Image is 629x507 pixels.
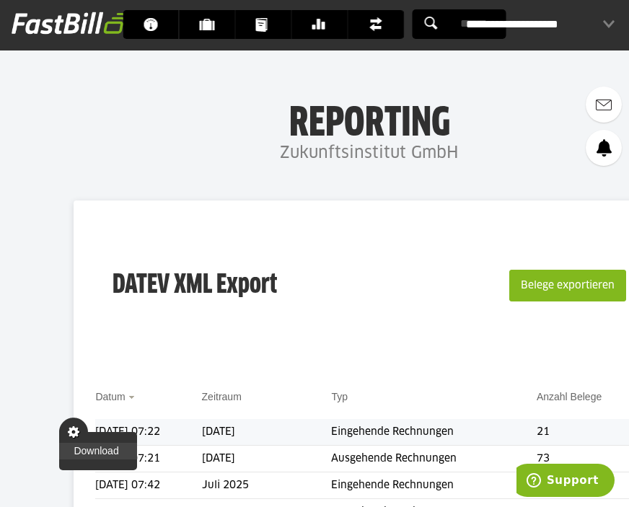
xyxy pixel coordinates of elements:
a: Datum [95,391,125,402]
a: Dashboard [123,10,179,39]
td: [DATE] 07:42 [95,472,201,499]
a: Zeitraum [202,391,242,402]
span: Dashboard [144,10,167,39]
a: Finanzen [348,10,404,39]
td: Eingehende Rechnungen [331,419,537,446]
span: Dokumente [256,10,280,39]
td: [DATE] [202,419,332,446]
h1: Reporting [144,102,594,139]
img: sort_desc.gif [128,396,138,399]
a: Dokumente [236,10,291,39]
a: Anzahl Belege [537,391,602,402]
td: Eingehende Rechnungen [331,472,537,499]
h3: DATEV XML Export [113,239,277,332]
td: Ausgehende Rechnungen [331,446,537,472]
td: [DATE] 07:22 [95,419,201,446]
span: Finanzen [369,10,392,39]
a: Banking [292,10,348,39]
td: [DATE] 07:21 [95,446,201,472]
span: Banking [312,10,336,39]
a: Typ [331,391,348,402]
button: Belege exportieren [509,270,626,301]
td: Juli 2025 [202,472,332,499]
a: Download [59,443,136,459]
img: fastbill_logo_white.png [12,12,132,35]
a: Kunden [180,10,235,39]
span: Kunden [200,10,224,39]
td: [DATE] [202,446,332,472]
iframe: Öffnet ein Widget, in dem Sie weitere Informationen finden [516,464,615,500]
